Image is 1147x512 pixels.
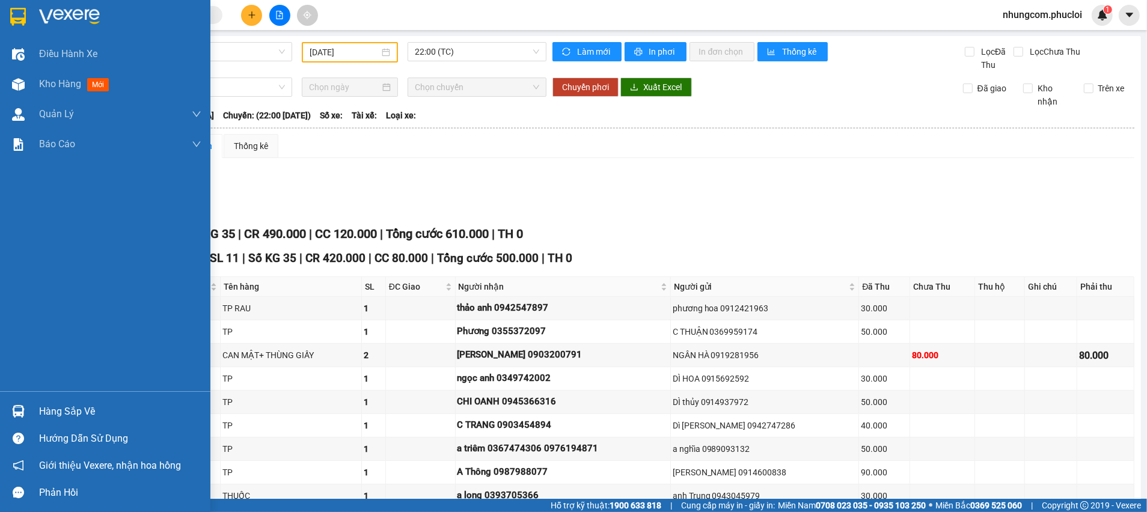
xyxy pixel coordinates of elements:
span: | [492,227,495,241]
button: caret-down [1119,5,1140,26]
span: down [192,109,201,119]
span: Số KG 35 [248,251,296,265]
span: Báo cáo [39,136,75,151]
th: Phải thu [1077,277,1134,297]
button: file-add [269,5,290,26]
span: download [630,83,638,93]
button: aim [297,5,318,26]
span: | [1031,499,1033,512]
button: bar-chartThống kê [757,42,828,61]
div: 30.000 [861,302,908,315]
span: sync [562,47,572,57]
div: Phản hồi [39,484,201,502]
span: | [542,251,545,265]
img: solution-icon [12,138,25,151]
span: | [380,227,383,241]
input: 11/10/2025 [310,46,379,59]
span: printer [634,47,644,57]
span: | [299,251,302,265]
div: a triêm 0367474306 0976194871 [457,442,668,456]
button: In đơn chọn [690,42,755,61]
strong: 1900 633 818 [610,501,661,510]
span: file-add [275,11,284,19]
div: 1 [364,466,384,479]
span: 1 [1106,5,1110,14]
div: A Thông 0987988077 [457,465,668,480]
div: Dì [PERSON_NAME] 0942747286 [673,419,857,432]
span: Lọc Chưa Thu [1025,45,1082,58]
strong: 0708 023 035 - 0935 103 250 [816,501,926,510]
span: Thống kê [782,45,818,58]
span: | [670,499,672,512]
span: | [431,251,434,265]
div: TP RAU [222,302,359,315]
span: Giới thiệu Vexere, nhận hoa hồng [39,458,181,473]
input: Chọn ngày [309,81,380,94]
span: Tổng cước 610.000 [386,227,489,241]
span: Điều hành xe [39,46,97,61]
span: Chọn chuyến [415,78,539,96]
div: 50.000 [861,395,908,409]
div: 90.000 [861,466,908,479]
div: a long 0393705366 [457,489,668,503]
span: Miền Bắc [935,499,1022,512]
div: TP [222,372,359,385]
span: Xuất Excel [643,81,682,94]
button: syncLàm mới [552,42,622,61]
div: TP [222,419,359,432]
div: C TRANG 0903454894 [457,418,668,433]
th: Thu hộ [975,277,1025,297]
div: anh Trung 0943045979 [673,489,857,502]
span: | [369,251,372,265]
div: phương hoa 0912421963 [673,302,857,315]
div: CAN MẬT+ THÙNG GIẤY [222,349,359,362]
span: TH 0 [498,227,523,241]
span: Số xe: [320,109,343,122]
span: ⚪️ [929,503,932,508]
span: Trên xe [1093,82,1130,95]
div: DÌ thủy 0914937972 [673,395,857,409]
div: 80.000 [912,349,973,362]
div: C THUẬN 0369959174 [673,325,857,338]
span: Cung cấp máy in - giấy in: [681,499,775,512]
button: downloadXuất Excel [620,78,692,97]
span: CR 420.000 [305,251,366,265]
span: Người nhận [459,280,658,293]
div: DÌ HOA 0915692592 [673,372,857,385]
div: Hướng dẫn sử dụng [39,430,201,448]
span: Người gửi [674,280,847,293]
span: Quản Lý [39,106,74,121]
div: 1 [364,395,384,409]
span: Miền Nam [778,499,926,512]
div: 30.000 [861,489,908,502]
div: TP [222,442,359,456]
div: CHI OANH 0945366316 [457,395,668,409]
div: Hàng sắp về [39,403,201,421]
button: printerIn phơi [625,42,687,61]
span: Loại xe: [386,109,416,122]
div: 1 [364,419,384,432]
div: ngọc anh 0349742002 [457,371,668,386]
span: 22:00 (TC) [415,43,539,61]
span: copyright [1080,501,1089,510]
span: question-circle [13,433,24,444]
th: Đã Thu [859,277,910,297]
span: Chuyến: (22:00 [DATE]) [223,109,311,122]
div: THUỐC [222,489,359,502]
div: 50.000 [861,442,908,456]
div: 1 [364,442,384,456]
span: Hỗ trợ kỹ thuật: [551,499,661,512]
div: 1 [364,325,384,338]
span: ĐC Giao [389,280,443,293]
img: warehouse-icon [12,78,25,91]
div: NGÂN HÀ 0919281956 [673,349,857,362]
span: CR 490.000 [244,227,306,241]
div: 30.000 [861,372,908,385]
div: a nghĩa 0989093132 [673,442,857,456]
button: Chuyển phơi [552,78,619,97]
div: 1 [364,302,384,315]
th: Ghi chú [1025,277,1077,297]
div: 80.000 [1079,348,1132,363]
img: logo-vxr [10,8,26,26]
span: message [13,487,24,498]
